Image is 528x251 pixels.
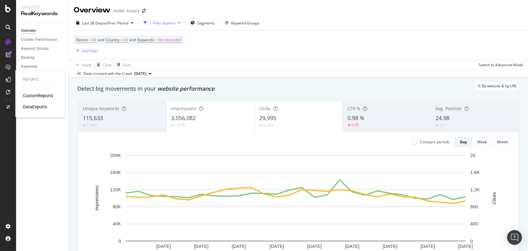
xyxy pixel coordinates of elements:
[122,62,131,67] div: Save
[491,192,496,204] text: Clicks
[83,106,119,111] span: Unique Keywords
[383,244,397,249] text: [DATE]
[347,106,360,111] span: CTR %
[141,18,183,28] button: 1 Filter Applied
[103,62,112,67] div: Clear
[472,137,492,147] button: Week
[420,244,435,249] text: [DATE]
[156,244,171,249] text: [DATE]
[171,124,174,126] img: Equal
[137,37,154,42] span: Keywords
[23,93,53,99] a: CustomReports
[507,230,522,245] div: Open Intercom Messenger
[197,20,215,26] span: Segments
[74,5,110,15] div: Overview
[21,54,64,61] a: Ranking
[21,37,57,43] div: Content Performance
[74,60,92,70] button: Apply
[110,153,121,158] text: 200K
[222,18,262,28] button: Keyword Groups
[492,137,513,147] button: Month
[439,123,447,128] div: 0.11
[458,244,473,249] text: [DATE]
[21,54,35,61] div: Ranking
[21,5,63,10] div: Analytics
[470,187,480,192] text: 1.2K
[479,62,523,67] div: Switch to Advanced Mode
[113,221,121,226] text: 40K
[129,37,136,42] span: and
[269,244,284,249] text: [DATE]
[158,36,181,44] span: Non-Branded
[259,124,262,126] img: Equal
[194,244,208,249] text: [DATE]
[82,20,104,26] span: Last 28 Days
[98,37,104,42] span: and
[232,244,246,249] text: [DATE]
[231,20,260,26] div: Keyword Groups
[21,10,63,17] div: RealKeywords
[23,77,58,82] div: Reports
[347,114,364,122] span: 0.98 %
[460,139,467,145] div: Day
[21,45,64,52] a: Keyword Groups
[142,9,146,13] div: arrow-right-arrow-left
[82,48,98,54] div: Add Filter
[263,123,273,128] div: 4.26%
[83,124,85,126] img: Equal
[110,187,121,192] text: 120K
[84,71,132,76] div: Data crossed with the Crawl
[21,63,37,70] div: Keywords
[113,8,140,14] div: Atelier Amaya
[94,60,112,70] button: Clear
[470,153,476,158] text: 2K
[455,137,472,147] button: Day
[175,123,185,128] div: 1.47%
[21,28,64,34] a: Overview
[351,122,359,128] div: 0.05
[436,106,462,111] span: Avg. Position
[134,71,146,76] span: 2025 Sep. 6th
[110,170,121,175] text: 160K
[21,63,64,70] a: Keywords
[436,114,449,122] span: 24.98
[21,37,64,43] a: Content Performance
[106,37,119,42] span: Country
[171,106,196,111] span: Impressions
[118,238,121,244] text: 0
[470,221,478,226] text: 400
[82,62,92,67] div: Apply
[155,37,157,42] span: =
[482,84,517,88] span: By website & by URL
[150,20,175,26] div: 1 Filter Applied
[113,204,121,209] text: 80K
[89,37,91,42] span: =
[436,124,438,126] img: Equal
[259,114,276,122] span: 29,995
[345,244,359,249] text: [DATE]
[132,70,154,77] button: [DATE]
[307,244,322,249] text: [DATE]
[87,123,97,128] div: 2.48%
[74,47,98,54] button: Add Filter
[21,28,36,34] div: Overview
[259,106,271,111] span: Clicks
[104,20,128,26] span: vs Prev. Period
[115,60,131,70] button: Save
[120,37,122,42] span: =
[92,36,96,44] span: All
[94,185,99,210] text: Impressions
[23,104,47,110] a: DataExports
[123,36,128,44] span: All
[476,60,523,70] button: Switch to Advanced Mode
[497,139,508,145] div: Month
[470,238,473,244] text: 0
[171,114,196,122] span: 3,056,082
[83,114,103,122] span: 115,633
[477,139,487,145] div: Week
[470,170,480,175] text: 1.6K
[420,139,450,145] div: Compare periods
[188,18,217,28] button: Segments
